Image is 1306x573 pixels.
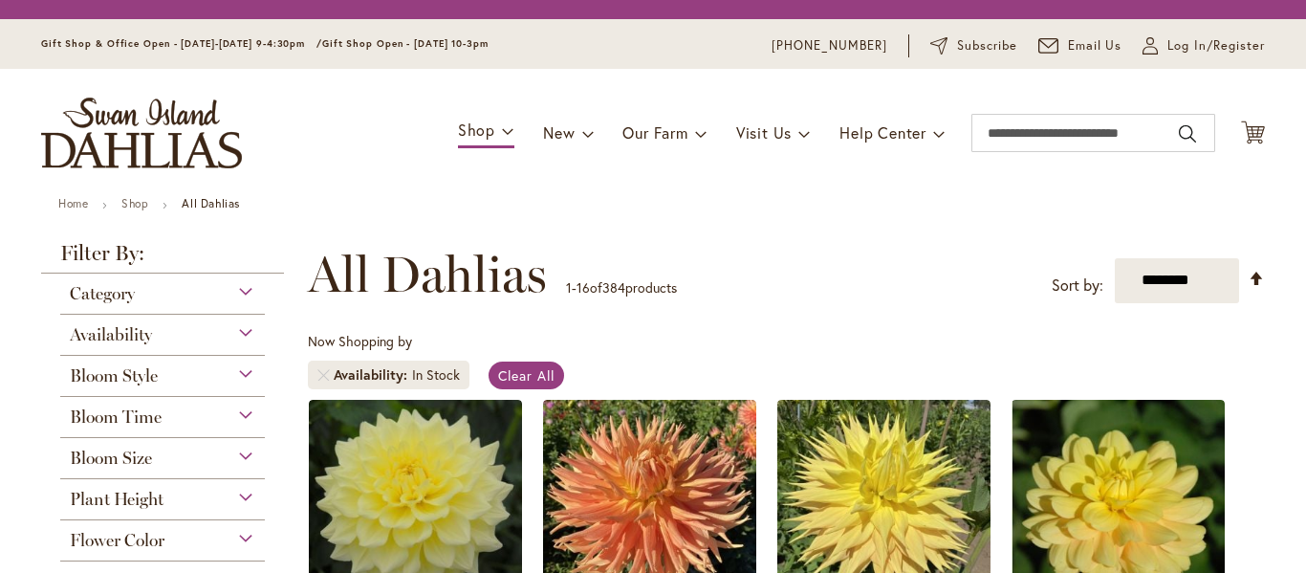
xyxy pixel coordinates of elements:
[772,36,887,55] a: [PHONE_NUMBER]
[1179,119,1196,149] button: Search
[1052,268,1103,303] label: Sort by:
[543,122,575,143] span: New
[1167,36,1265,55] span: Log In/Register
[602,278,625,297] span: 384
[70,448,152,469] span: Bloom Size
[308,332,412,350] span: Now Shopping by
[412,365,460,385] div: In Stock
[736,122,792,143] span: Visit Us
[489,362,564,389] a: Clear All
[70,489,163,510] span: Plant Height
[930,36,1017,55] a: Subscribe
[322,37,489,50] span: Gift Shop Open - [DATE] 10-3pm
[1038,36,1122,55] a: Email Us
[334,365,412,385] span: Availability
[498,366,555,385] span: Clear All
[70,324,152,345] span: Availability
[458,120,495,140] span: Shop
[317,369,329,381] a: Remove Availability In Stock
[70,365,158,386] span: Bloom Style
[577,278,590,297] span: 16
[566,273,677,303] p: - of products
[1068,36,1122,55] span: Email Us
[41,98,242,168] a: store logo
[121,196,148,210] a: Shop
[41,243,284,274] strong: Filter By:
[70,283,135,304] span: Category
[1143,36,1265,55] a: Log In/Register
[58,196,88,210] a: Home
[622,122,687,143] span: Our Farm
[41,37,322,50] span: Gift Shop & Office Open - [DATE]-[DATE] 9-4:30pm /
[566,278,572,297] span: 1
[70,530,164,551] span: Flower Color
[70,407,162,428] span: Bloom Time
[182,196,240,210] strong: All Dahlias
[308,246,547,303] span: All Dahlias
[957,36,1017,55] span: Subscribe
[839,122,926,143] span: Help Center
